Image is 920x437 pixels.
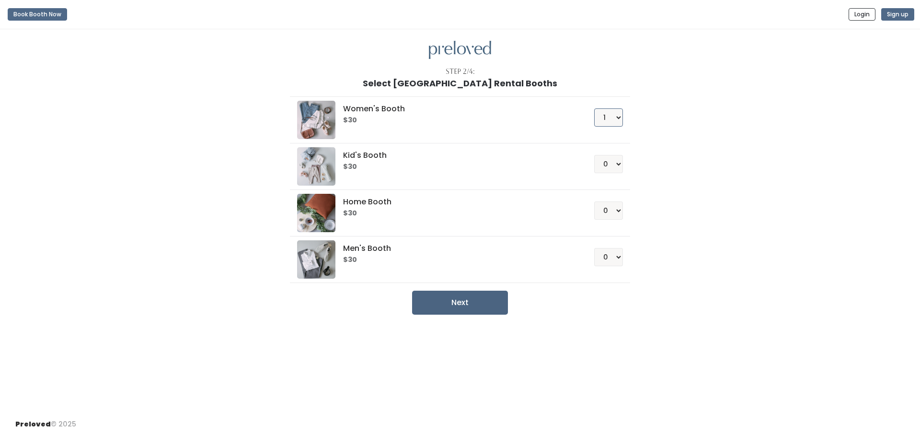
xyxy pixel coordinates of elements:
h6: $30 [343,163,571,171]
span: Preloved [15,419,51,429]
img: preloved logo [297,101,335,139]
a: Book Booth Now [8,4,67,25]
h5: Men's Booth [343,244,571,253]
h6: $30 [343,256,571,264]
h1: Select [GEOGRAPHIC_DATA] Rental Booths [363,79,557,88]
img: preloved logo [297,194,335,232]
h5: Women's Booth [343,105,571,113]
div: Step 2/4: [446,67,475,77]
h5: Home Booth [343,198,571,206]
div: © 2025 [15,412,76,429]
img: preloved logo [429,41,491,59]
button: Next [412,291,508,315]
h6: $30 [343,117,571,124]
button: Book Booth Now [8,8,67,21]
img: preloved logo [297,240,335,279]
button: Sign up [881,8,914,21]
h6: $30 [343,210,571,217]
h5: Kid's Booth [343,151,571,160]
img: preloved logo [297,147,335,186]
button: Login [849,8,875,21]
